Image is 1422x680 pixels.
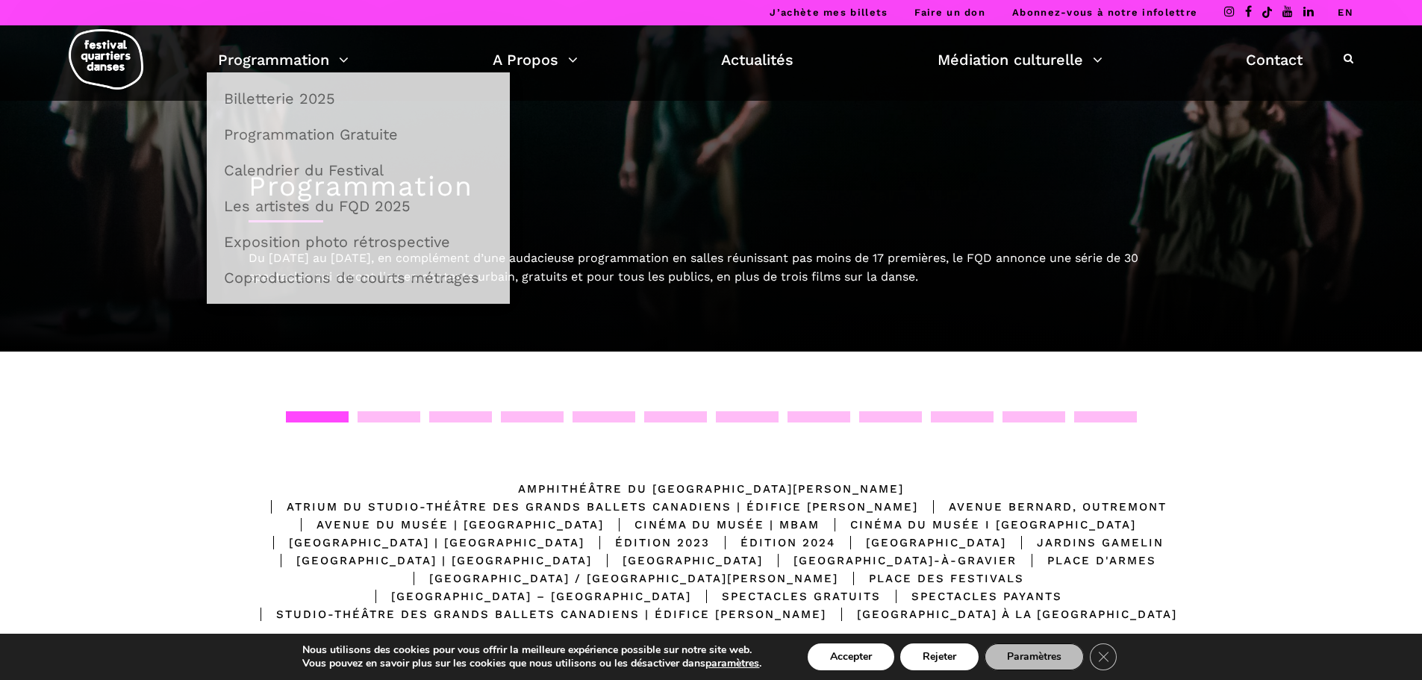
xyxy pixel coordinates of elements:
div: Amphithéâtre du [GEOGRAPHIC_DATA][PERSON_NAME] [518,480,904,498]
div: [GEOGRAPHIC_DATA] | [GEOGRAPHIC_DATA] [258,534,584,552]
a: Abonnez-vous à notre infolettre [1012,7,1197,18]
button: Close GDPR Cookie Banner [1090,643,1117,670]
div: [GEOGRAPHIC_DATA] – [GEOGRAPHIC_DATA] [361,587,691,605]
div: Édition 2024 [710,534,835,552]
div: [GEOGRAPHIC_DATA] | [GEOGRAPHIC_DATA] [266,552,592,570]
button: Rejeter [900,643,979,670]
div: Spectacles gratuits [691,587,881,605]
div: Place des Festivals [838,570,1024,587]
div: Spectacles Payants [881,587,1062,605]
div: [GEOGRAPHIC_DATA] [592,552,763,570]
div: Studio-Théâtre des Grands Ballets Canadiens | Édifice [PERSON_NAME] [246,605,826,623]
div: [GEOGRAPHIC_DATA]-à-Gravier [763,552,1017,570]
a: Billetterie 2025 [215,81,502,116]
button: Paramètres [985,643,1084,670]
div: Avenue Bernard, Outremont [918,498,1167,516]
button: Accepter [808,643,894,670]
div: [GEOGRAPHIC_DATA] [835,534,1006,552]
img: logo-fqd-med [69,29,143,90]
div: Place d'Armes [1017,552,1156,570]
a: Faire un don [914,7,985,18]
p: Vous pouvez en savoir plus sur les cookies que nous utilisons ou les désactiver dans . [302,657,761,670]
div: [GEOGRAPHIC_DATA] / [GEOGRAPHIC_DATA][PERSON_NAME] [399,570,838,587]
div: Jardins Gamelin [1006,534,1164,552]
a: Médiation culturelle [938,47,1103,72]
div: [GEOGRAPHIC_DATA] à la [GEOGRAPHIC_DATA] [826,605,1177,623]
div: Cinéma du Musée | MBAM [604,516,820,534]
a: Contact [1246,47,1303,72]
a: Exposition photo rétrospective [215,225,502,259]
p: Nous utilisons des cookies pour vous offrir la meilleure expérience possible sur notre site web. [302,643,761,657]
div: Avenue du Musée | [GEOGRAPHIC_DATA] [286,516,604,534]
a: Actualités [721,47,793,72]
a: J’achète mes billets [770,7,888,18]
div: Atrium du Studio-Théâtre des Grands Ballets Canadiens | Édifice [PERSON_NAME] [256,498,918,516]
div: Du [DATE] au [DATE], en complément d’une audacieuse programmation en salles réunissant pas moins ... [249,249,1174,287]
a: Calendrier du Festival [215,153,502,187]
a: EN [1338,7,1353,18]
div: Édition 2023 [584,534,710,552]
a: Programmation [218,47,349,72]
div: Cinéma du Musée I [GEOGRAPHIC_DATA] [820,516,1136,534]
a: Programmation Gratuite [215,117,502,152]
button: paramètres [705,657,759,670]
a: A Propos [493,47,578,72]
a: Les artistes du FQD 2025 [215,189,502,223]
h1: Programmation [249,170,1174,203]
a: Coproductions de courts métrages [215,261,502,295]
